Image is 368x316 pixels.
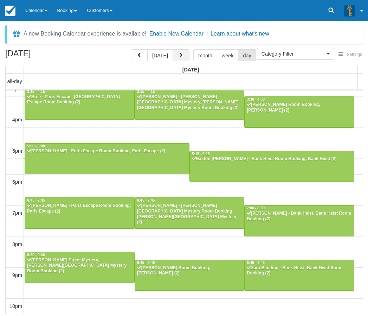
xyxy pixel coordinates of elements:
[246,211,352,222] div: [PERSON_NAME] - Bank Heist, Bank Heist Room Booking (2)
[246,265,352,277] div: Zara Bending - Bank Heist, Bank Heist Room Booking (2)
[344,5,355,16] img: A3
[137,265,243,277] div: [PERSON_NAME] Room Booking, [PERSON_NAME] (2)
[27,203,133,214] div: [PERSON_NAME] - Paris Escape Room Booking, Paris Escape (2)
[27,198,45,202] span: 6:45 - 7:45
[149,30,204,37] button: Enable New Calendar
[12,117,22,122] span: 4pm
[193,49,217,61] button: month
[135,197,245,228] a: 6:45 - 7:45[PERSON_NAME] - [PERSON_NAME][GEOGRAPHIC_DATA] Mystery Room Booking, [PERSON_NAME][GEO...
[244,260,354,291] a: 8:45 - 9:45Zara Bending - Bank Heist, Bank Heist Room Booking (2)
[247,97,265,101] span: 3:30 - 4:30
[246,102,352,113] div: [PERSON_NAME] Room Booking, [PERSON_NAME] (2)
[5,6,15,16] img: checkfront-main-nav-mini-logo.png
[12,148,22,154] span: 5pm
[189,151,354,182] a: 5:15 - 6:15Easton [PERSON_NAME] - Bank Heist Room Booking, Bank Heist (2)
[217,49,239,61] button: week
[182,67,199,72] span: [DATE]
[25,197,135,228] a: 6:45 - 7:45[PERSON_NAME] - Paris Escape Room Booking, Paris Escape (2)
[247,261,265,265] span: 8:45 - 9:45
[347,52,362,57] span: Settings
[12,86,22,91] span: 3pm
[24,30,147,38] div: A new Booking Calendar experience is available!
[12,210,22,216] span: 7pm
[137,94,243,111] div: [PERSON_NAME] - [PERSON_NAME][GEOGRAPHIC_DATA] Mystery, [PERSON_NAME][GEOGRAPHIC_DATA] Mystery Ro...
[192,156,352,162] div: Easton [PERSON_NAME] - Bank Heist Room Booking, Bank Heist (2)
[27,90,45,94] span: 3:15 - 4:15
[244,96,354,127] a: 3:30 - 4:30[PERSON_NAME] Room Booking, [PERSON_NAME] (2)
[27,94,133,106] div: Bree - Paris Escape, [GEOGRAPHIC_DATA] Escape Room Booking (2)
[27,144,45,148] span: 5:00 - 6:00
[238,49,256,61] button: day
[12,179,22,185] span: 6pm
[137,203,243,226] div: [PERSON_NAME] - [PERSON_NAME][GEOGRAPHIC_DATA] Mystery Room Booking, [PERSON_NAME][GEOGRAPHIC_DAT...
[135,260,245,291] a: 8:45 - 9:45[PERSON_NAME] Room Booking, [PERSON_NAME] (2)
[12,241,22,247] span: 8pm
[257,48,334,60] button: Category Filter
[25,89,135,120] a: 3:15 - 4:15Bree - Paris Escape, [GEOGRAPHIC_DATA] Escape Room Booking (2)
[27,258,133,274] div: [PERSON_NAME] Street Mystery, [PERSON_NAME][GEOGRAPHIC_DATA] Mystery Room Booking (2)
[262,50,325,57] span: Category Filter
[137,198,155,202] span: 6:45 - 7:45
[25,143,189,174] a: 5:00 - 6:00[PERSON_NAME] - Paris Escape Room Booking, Paris Escape (2)
[247,206,265,210] span: 7:00 - 8:00
[334,50,366,60] button: Settings
[27,148,187,154] div: [PERSON_NAME] - Paris Escape Room Booking, Paris Escape (2)
[135,89,245,120] a: 3:15 - 4:15[PERSON_NAME] - [PERSON_NAME][GEOGRAPHIC_DATA] Mystery, [PERSON_NAME][GEOGRAPHIC_DATA]...
[5,49,94,62] h2: [DATE]
[244,205,354,236] a: 7:00 - 8:00[PERSON_NAME] - Bank Heist, Bank Heist Room Booking (2)
[7,78,22,84] span: all-day
[25,252,135,283] a: 8:30 - 9:30[PERSON_NAME] Street Mystery, [PERSON_NAME][GEOGRAPHIC_DATA] Mystery Room Booking (2)
[27,253,45,257] span: 8:30 - 9:30
[211,31,269,37] a: Learn about what's new
[137,261,155,265] span: 8:45 - 9:45
[12,272,22,278] span: 9pm
[9,303,22,309] span: 10pm
[137,90,155,94] span: 3:15 - 4:15
[147,49,173,61] button: [DATE]
[192,152,210,156] span: 5:15 - 6:15
[206,31,208,37] span: |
